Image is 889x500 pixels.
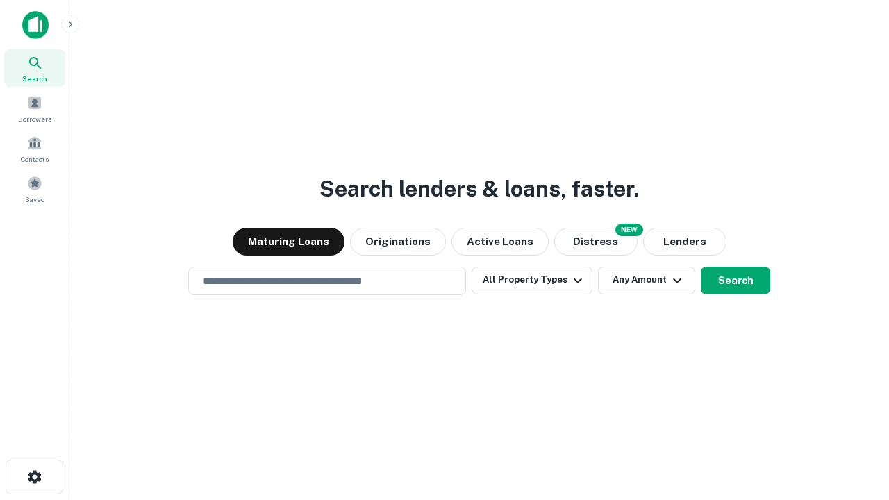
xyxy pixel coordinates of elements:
button: Active Loans [451,228,549,256]
iframe: Chat Widget [820,389,889,456]
button: All Property Types [472,267,592,294]
a: Contacts [4,130,65,167]
button: Originations [350,228,446,256]
span: Borrowers [18,113,51,124]
a: Borrowers [4,90,65,127]
a: Search [4,49,65,87]
img: capitalize-icon.png [22,11,49,39]
button: Lenders [643,228,726,256]
span: Contacts [21,153,49,165]
h3: Search lenders & loans, faster. [319,172,639,206]
span: Saved [25,194,45,205]
a: Saved [4,170,65,208]
button: Maturing Loans [233,228,344,256]
button: Search [701,267,770,294]
span: Search [22,73,47,84]
div: NEW [615,224,643,236]
button: Any Amount [598,267,695,294]
button: Search distressed loans with lien and other non-mortgage details. [554,228,638,256]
